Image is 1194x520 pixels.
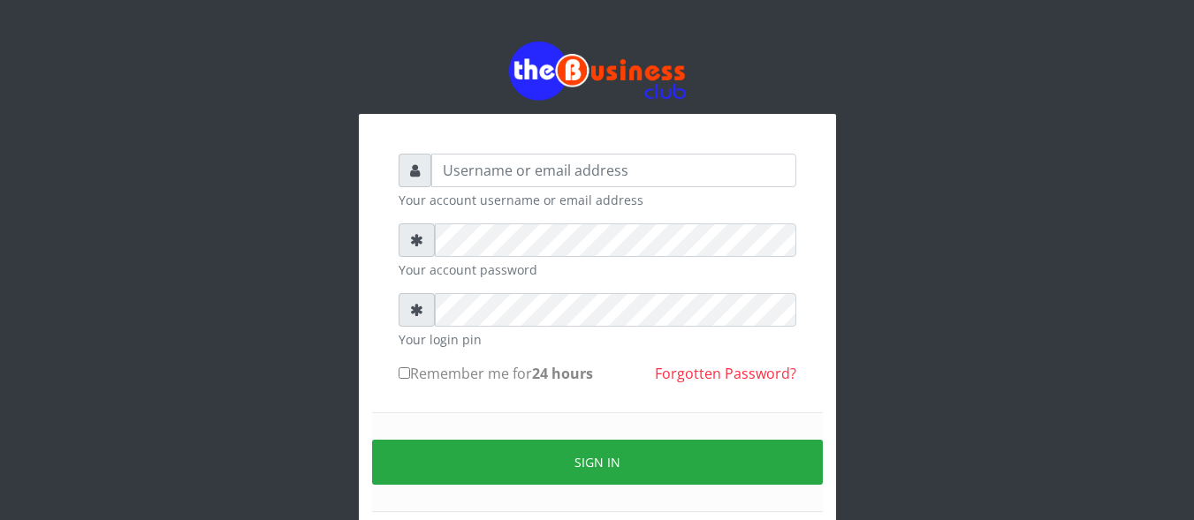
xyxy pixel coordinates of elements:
[532,364,593,383] b: 24 hours
[399,367,410,379] input: Remember me for24 hours
[399,330,796,349] small: Your login pin
[399,260,796,279] small: Your account password
[399,363,593,384] label: Remember me for
[399,191,796,209] small: Your account username or email address
[372,440,823,485] button: Sign in
[431,154,796,187] input: Username or email address
[655,364,796,383] a: Forgotten Password?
